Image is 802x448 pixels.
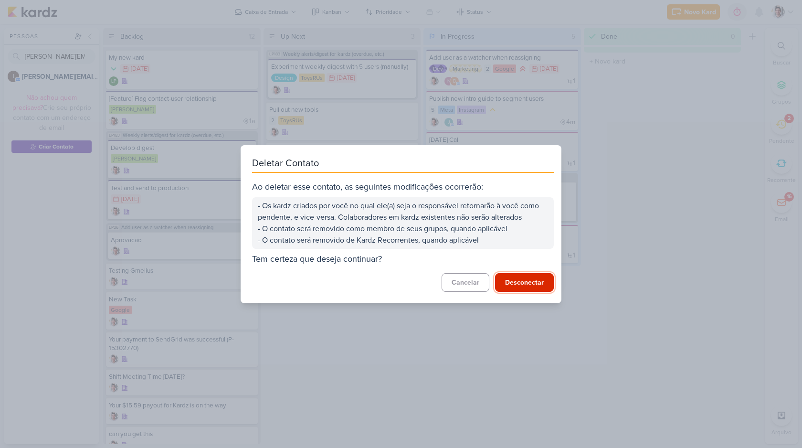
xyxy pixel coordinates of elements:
div: Deletar Contato [252,157,554,173]
button: Desconectar [495,273,554,292]
div: Ao deletar esse contato, as seguintes modificações ocorrerão: [252,181,554,193]
div: - Os kardz criados por você no qual ele(a) seja o responsável retornarão à você como pendente, e ... [252,197,554,249]
div: Tem certeza que deseja continuar? [252,253,554,266]
button: Cancelar [442,273,489,292]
